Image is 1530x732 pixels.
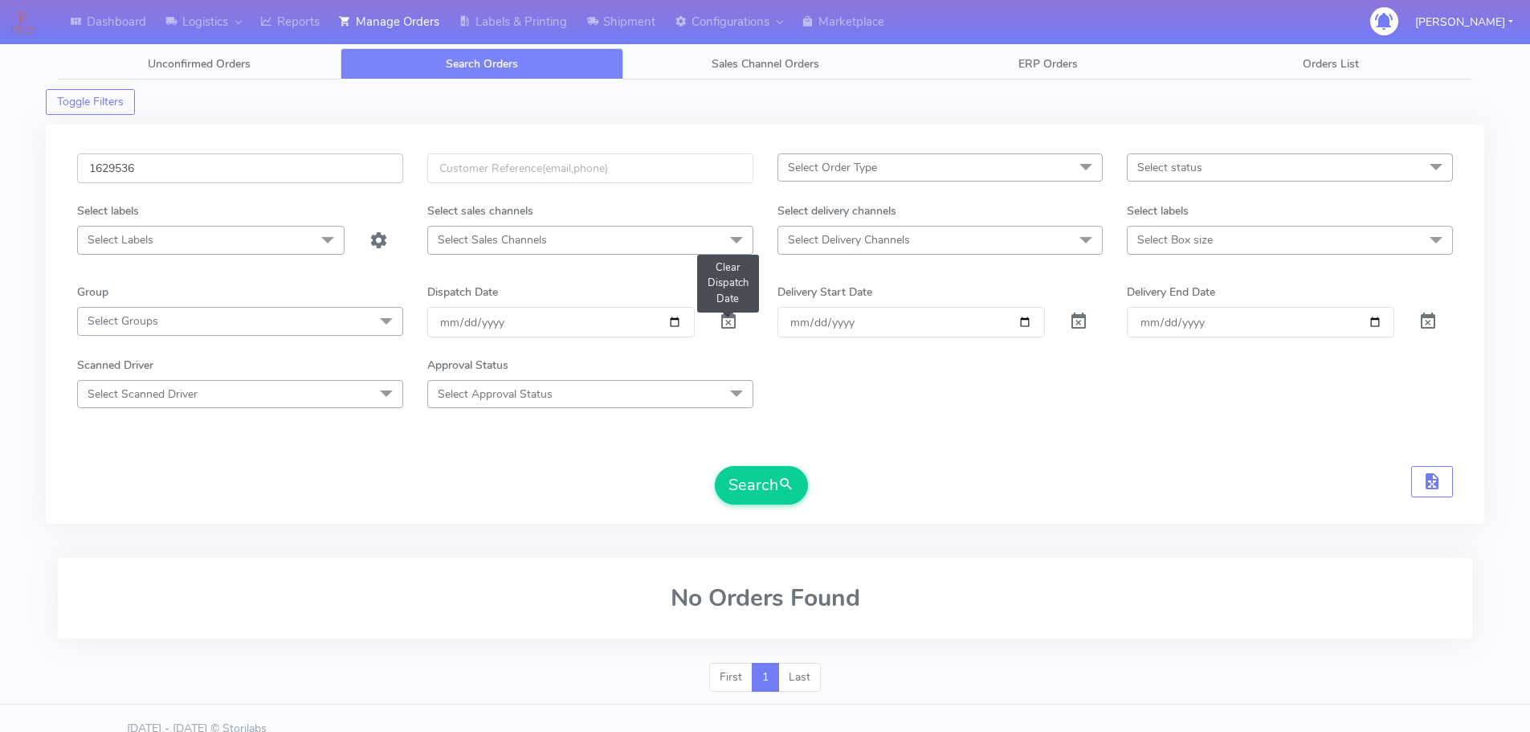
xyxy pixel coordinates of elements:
button: Toggle Filters [46,89,135,115]
label: Dispatch Date [427,284,498,301]
ul: Tabs [58,48,1472,80]
span: Select Delivery Channels [788,232,910,247]
label: Scanned Driver [77,357,153,374]
span: Orders List [1303,56,1359,72]
label: Select delivery channels [777,202,896,219]
span: Select Labels [88,232,153,247]
label: Select labels [77,202,139,219]
button: Search [715,466,808,505]
input: Order Id [77,153,403,183]
h2: No Orders Found [77,585,1453,611]
span: Select Order Type [788,160,877,175]
span: Select Groups [88,313,158,329]
span: Select Scanned Driver [88,386,198,402]
span: Search Orders [446,56,518,72]
span: Select Approval Status [438,386,553,402]
input: Customer Reference(email,phone) [427,153,753,183]
a: 1 [752,663,779,692]
span: Sales Channel Orders [712,56,819,72]
span: Unconfirmed Orders [148,56,251,72]
span: Select Sales Channels [438,232,547,247]
label: Approval Status [427,357,508,374]
span: Select status [1137,160,1202,175]
span: Select Box size [1137,232,1213,247]
label: Select labels [1127,202,1189,219]
button: [PERSON_NAME] [1403,6,1525,39]
label: Delivery End Date [1127,284,1215,301]
span: ERP Orders [1018,56,1078,72]
label: Delivery Start Date [777,284,872,301]
label: Select sales channels [427,202,533,219]
label: Group [77,284,108,301]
